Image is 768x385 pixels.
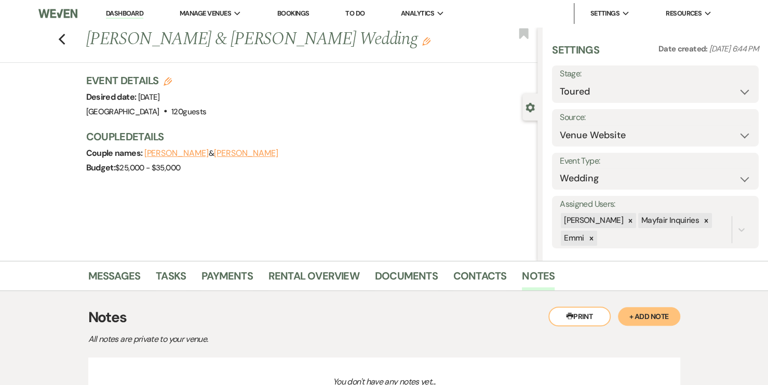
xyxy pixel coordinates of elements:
span: [GEOGRAPHIC_DATA] [86,107,159,117]
h3: Couple Details [86,129,528,144]
a: Rental Overview [268,268,359,290]
span: [DATE] [138,92,160,102]
span: 120 guests [171,107,206,117]
span: $25,000 - $35,000 [115,163,180,173]
button: Print [548,307,611,326]
a: Bookings [277,9,309,18]
label: Stage: [560,67,751,82]
div: Emmi [561,231,585,246]
span: Budget: [86,162,116,173]
button: [PERSON_NAME] [144,149,209,157]
h1: [PERSON_NAME] & [PERSON_NAME] Wedding [86,27,443,52]
a: Tasks [156,268,186,290]
div: Mayfair Inquiries [638,213,700,228]
button: [PERSON_NAME] [214,149,278,157]
div: [PERSON_NAME] [561,213,625,228]
a: Messages [88,268,141,290]
p: All notes are private to your venue. [88,333,452,346]
span: Couple names: [86,148,144,158]
button: Edit [422,36,430,46]
button: + Add Note [618,307,680,326]
label: Source: [560,110,751,125]
h3: Event Details [86,73,207,88]
img: Weven Logo [38,3,77,24]
span: Date created: [658,44,709,54]
span: Desired date: [86,91,138,102]
h3: Settings [552,43,599,65]
span: Resources [666,8,702,19]
a: Dashboard [106,9,143,19]
span: [DATE] 6:44 PM [709,44,759,54]
a: To Do [345,9,365,18]
button: Close lead details [526,102,535,112]
a: Contacts [453,268,507,290]
a: Payments [201,268,253,290]
label: Assigned Users: [560,197,751,212]
a: Documents [375,268,438,290]
span: Settings [590,8,619,19]
span: Analytics [401,8,434,19]
span: Manage Venues [180,8,231,19]
h3: Notes [88,307,680,328]
a: Notes [522,268,555,290]
label: Event Type: [560,154,751,169]
span: & [144,148,278,158]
